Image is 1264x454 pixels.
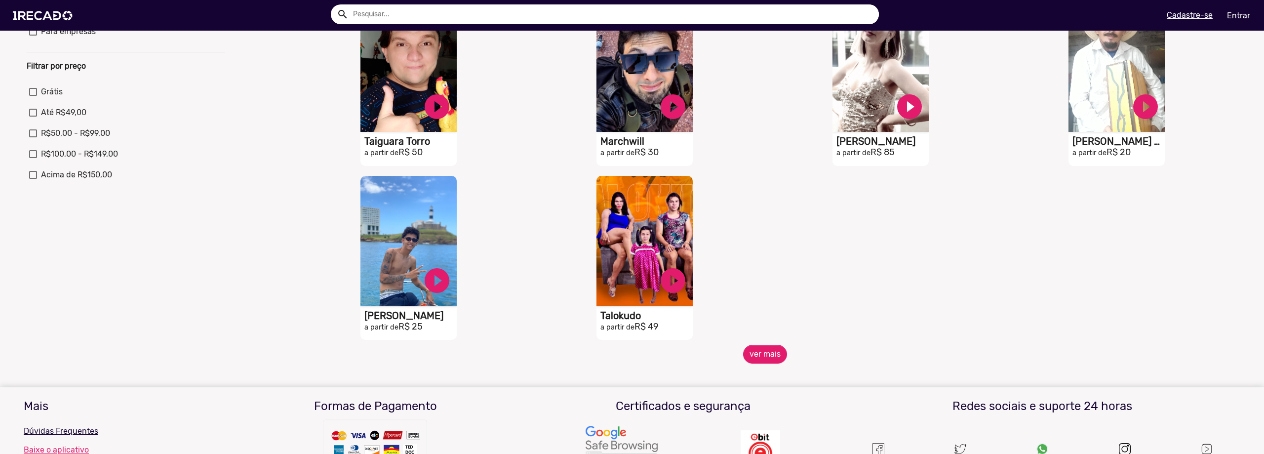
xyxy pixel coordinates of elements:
[537,399,830,413] h3: Certificados e segurança
[600,135,693,147] h1: Marchwill
[364,310,457,322] h1: [PERSON_NAME]
[596,1,693,132] video: S1RECADO vídeos dedicados para fãs e empresas
[41,107,86,119] span: Até R$49,00
[658,92,688,122] a: play_circle_filled
[1221,7,1257,24] a: Entrar
[360,1,457,132] video: S1RECADO vídeos dedicados para fãs e empresas
[600,147,693,158] h2: R$ 30
[422,92,452,122] a: play_circle_filled
[422,266,452,295] a: play_circle_filled
[337,8,349,20] mat-icon: Example home icon
[596,176,693,306] video: S1RECADO vídeos dedicados para fãs e empresas
[895,92,924,122] a: play_circle_filled
[1167,10,1213,20] u: Cadastre-se
[1072,135,1165,147] h1: [PERSON_NAME] Show
[600,149,634,157] small: a partir de
[364,135,457,147] h1: Taiguara Torro
[24,425,214,437] p: Dúvidas Frequentes
[836,135,929,147] h1: [PERSON_NAME]
[600,310,693,322] h1: Talokudo
[346,4,879,24] input: Pesquisar...
[600,323,634,331] small: a partir de
[41,86,63,98] span: Grátis
[743,345,787,364] button: ver mais
[364,149,398,157] small: a partir de
[1068,1,1165,132] video: S1RECADO vídeos dedicados para fãs e empresas
[600,322,693,332] h2: R$ 49
[27,61,86,71] b: Filtrar por preço
[24,399,214,413] h3: Mais
[1072,147,1165,158] h2: R$ 20
[658,266,688,295] a: play_circle_filled
[41,127,110,139] span: R$50,00 - R$99,00
[1131,92,1160,122] a: play_circle_filled
[364,147,457,158] h2: R$ 50
[333,5,351,22] button: Example home icon
[836,147,929,158] h2: R$ 85
[229,399,522,413] h3: Formas de Pagamento
[836,149,870,157] small: a partir de
[364,323,398,331] small: a partir de
[1072,149,1106,157] small: a partir de
[845,399,1240,413] h3: Redes sociais e suporte 24 horas
[41,148,118,160] span: R$100,00 - R$149,00
[832,1,929,132] video: S1RECADO vídeos dedicados para fãs e empresas
[364,322,457,332] h2: R$ 25
[360,176,457,306] video: S1RECADO vídeos dedicados para fãs e empresas
[41,169,112,181] span: Acima de R$150,00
